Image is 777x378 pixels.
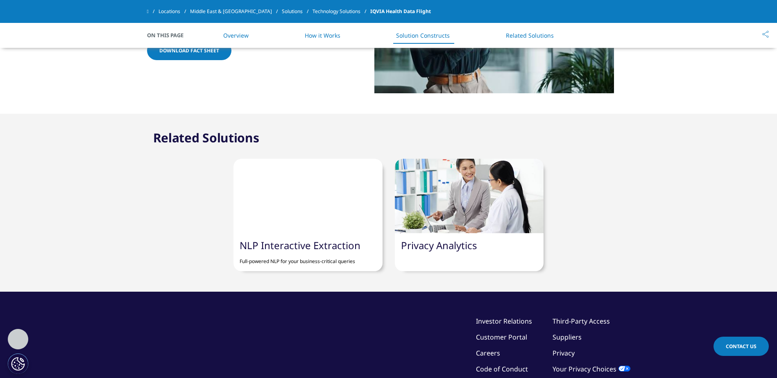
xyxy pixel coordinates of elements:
a: Middle East & [GEOGRAPHIC_DATA] [190,4,282,19]
a: Privacy Analytics [401,239,480,252]
a: Suppliers [553,333,582,342]
p: Full-powered NLP for your business-critical queries [240,252,376,265]
a: Locations [159,4,190,19]
span: IQVIA Health Data Flight [370,4,431,19]
a: Investor Relations [476,317,532,326]
a: Download Fact sheet [147,41,231,60]
a: Third-Party Access [553,317,610,326]
a: Technology Solutions [313,4,370,19]
a: Contact Us [714,337,769,356]
a: Privacy [553,349,575,358]
span: On This Page [147,31,192,39]
a: Careers [476,349,500,358]
a: Solutions [282,4,313,19]
a: How it Works [305,32,340,39]
a: Your Privacy Choices [553,364,630,373]
a: Customer Portal [476,333,527,342]
a: Solution Constructs [396,32,450,39]
h2: Related Solutions [153,130,259,146]
span: Download Fact sheet [159,47,219,54]
a: Related Solutions [506,32,554,39]
a: Code of Conduct [476,364,528,373]
a: NLP Interactive Extraction [240,239,360,252]
a: Overview [223,32,249,39]
button: Cookies Settings [8,353,28,374]
span: Contact Us [726,343,757,350]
